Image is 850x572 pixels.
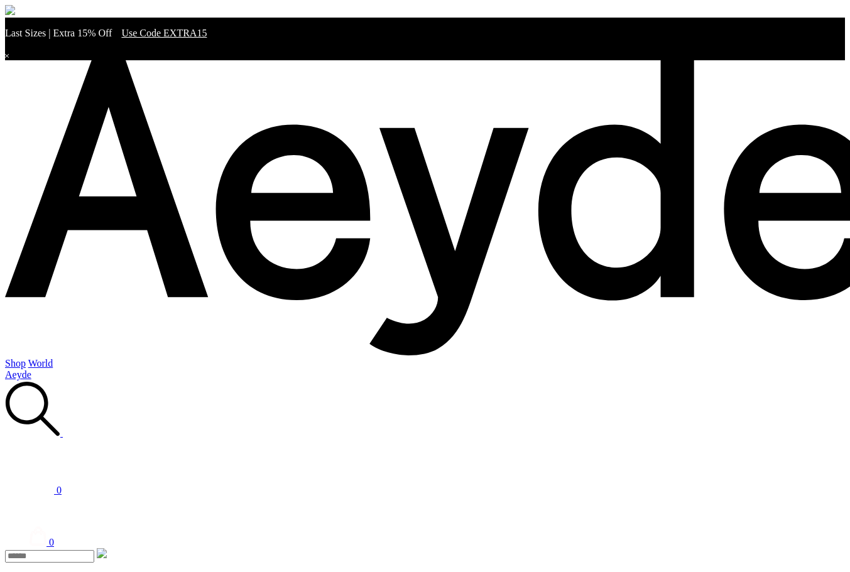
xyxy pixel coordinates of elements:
[5,358,26,369] a: Shop
[97,548,107,558] img: close.svg
[5,5,15,15] img: footer-logo.svg
[30,537,54,548] a: 0
[5,439,845,496] a: 0
[28,358,53,369] a: World
[57,485,62,495] span: 0
[5,28,845,39] p: Last Sizes | Extra 15% Off
[49,537,54,548] span: 0
[121,28,207,38] span: Navigate to /collections/ss25-final-sizes
[5,369,31,380] a: Aeyde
